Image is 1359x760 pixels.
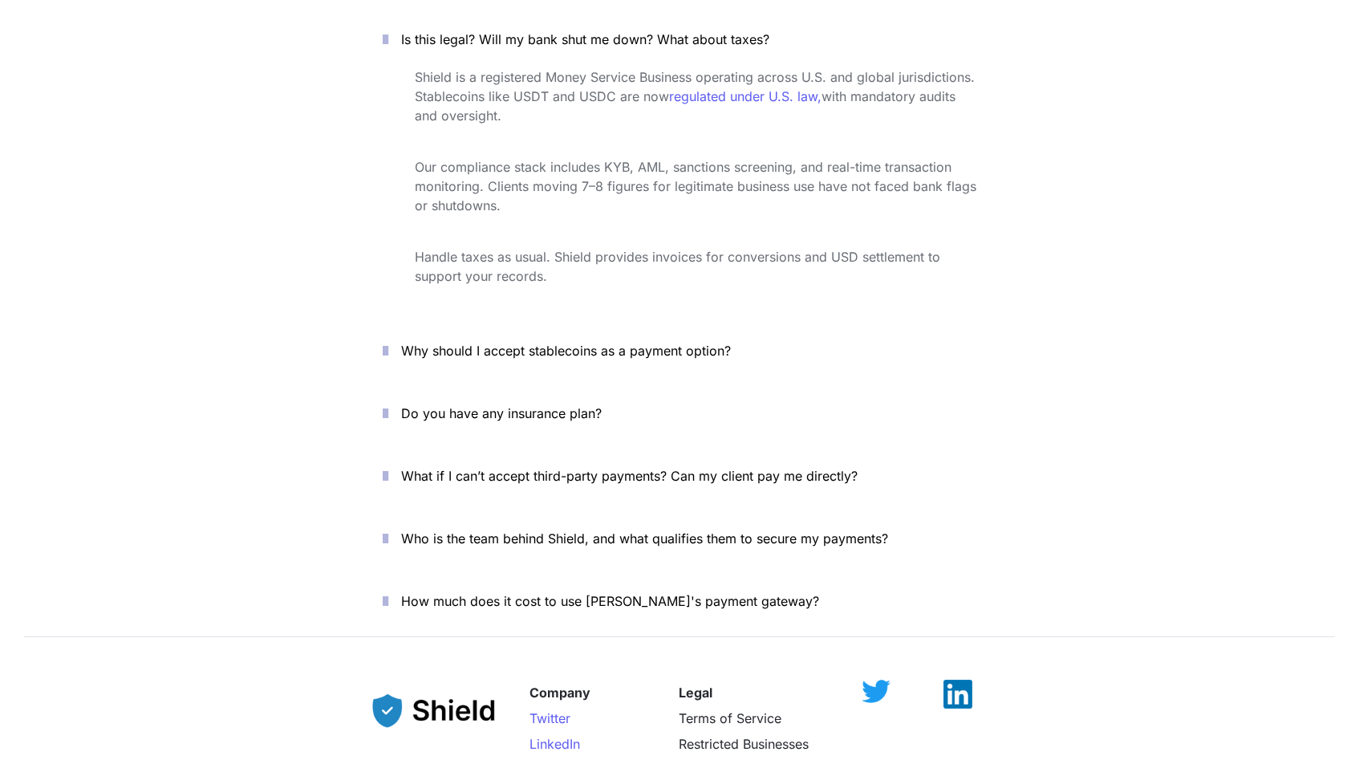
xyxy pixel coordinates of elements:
button: Who is the team behind Shield, and what qualifies them to secure my payments? [359,514,1000,563]
button: What if I can’t accept third-party payments? Can my client pay me directly? [359,451,1000,501]
a: regulated under U.S. law, [669,88,821,104]
strong: Company [529,685,590,701]
a: Restricted Businesses [679,736,809,752]
span: Shield is a registered Money Service Business operating across U.S. and global jurisdictions. Sta... [415,69,979,104]
span: Who is the team behind Shield, and what qualifies them to secure my payments? [401,530,888,547]
button: Do you have any insurance plan? [359,388,1000,438]
span: Is this legal? Will my bank shut me down? What about taxes? [401,31,769,47]
span: Our compliance stack includes KYB, AML, sanctions screening, and real-time transaction monitoring... [415,159,980,213]
span: What if I can’t accept third-party payments? Can my client pay me directly? [401,468,858,484]
a: Twitter [529,710,570,726]
span: How much does it cost to use [PERSON_NAME]'s payment gateway? [401,593,819,609]
button: How much does it cost to use [PERSON_NAME]'s payment gateway? [359,576,1000,626]
div: Is this legal? Will my bank shut me down? What about taxes? [359,64,1000,313]
span: with mandatory audits and oversight. [415,88,959,124]
span: Do you have any insurance plan? [401,405,602,421]
button: Why should I accept stablecoins as a payment option? [359,326,1000,376]
a: LinkedIn [529,736,580,752]
span: Handle taxes as usual. Shield provides invoices for conversions and USD settlement to support you... [415,249,944,284]
strong: Legal [679,685,712,701]
a: Terms of Service [679,710,781,726]
button: Is this legal? Will my bank shut me down? What about taxes? [359,14,1000,64]
span: Why should I accept stablecoins as a payment option? [401,343,731,359]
